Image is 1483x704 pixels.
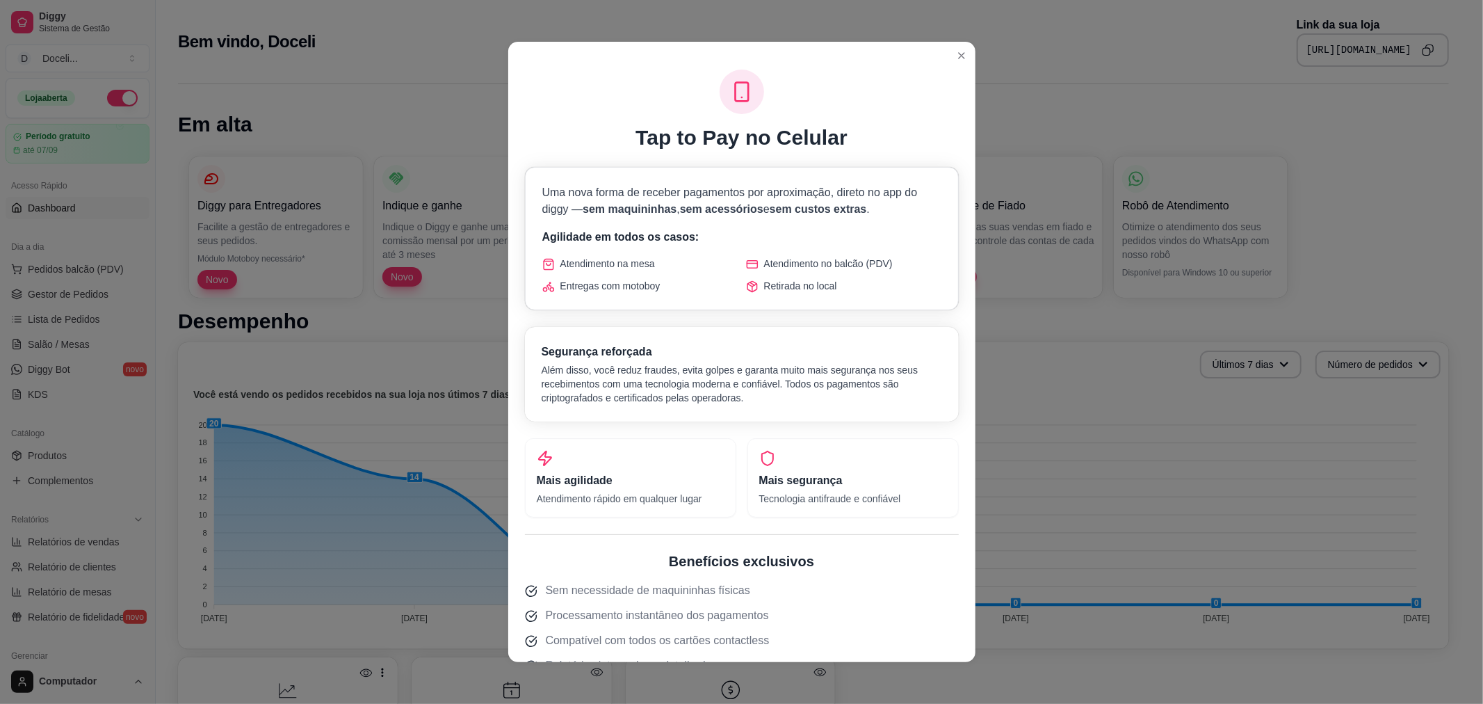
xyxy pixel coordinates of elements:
p: Agilidade em todos os casos: [542,229,941,246]
h3: Mais segurança [759,472,947,489]
span: sem acessórios [680,203,763,215]
span: Compatível com todos os cartões contactless [546,632,770,649]
h3: Mais agilidade [537,472,724,489]
span: Sem necessidade de maquininhas físicas [546,582,750,599]
span: Atendimento no balcão (PDV) [764,257,893,271]
p: Atendimento rápido em qualquer lugar [537,492,724,506]
p: Além disso, você reduz fraudes, evita golpes e garanta muito mais segurança nos seus recebimentos... [542,363,942,405]
h1: Tap to Pay no Celular [635,125,848,150]
h2: Benefícios exclusivos [525,552,959,571]
span: Relatórios integrados e detalhados [546,657,718,674]
button: Close [950,45,973,67]
span: sem maquininhas [583,203,676,215]
p: Tecnologia antifraude e confiável [759,492,947,506]
span: Entregas com motoboy [560,279,661,293]
span: Processamento instantâneo dos pagamentos [546,607,769,624]
p: Uma nova forma de receber pagamentos por aproximação, direto no app do diggy — , e . [542,184,941,218]
span: Retirada no local [764,279,837,293]
h3: Segurança reforçada [542,344,942,360]
span: Atendimento na mesa [560,257,655,271]
span: sem custos extras [770,203,867,215]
